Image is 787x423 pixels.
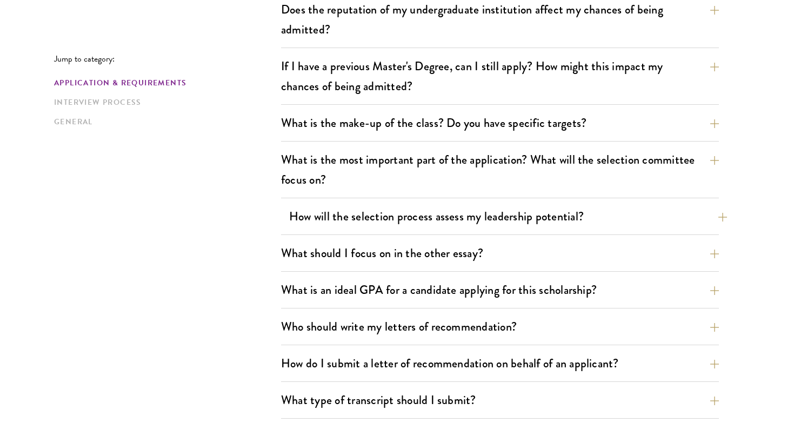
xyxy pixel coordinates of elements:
p: Jump to category: [54,54,281,64]
a: General [54,116,275,127]
button: What is the most important part of the application? What will the selection committee focus on? [281,147,719,192]
button: What is an ideal GPA for a candidate applying for this scholarship? [281,278,719,302]
button: What type of transcript should I submit? [281,388,719,412]
button: Who should write my letters of recommendation? [281,314,719,339]
button: How will the selection process assess my leadership potential? [289,204,727,229]
a: Interview Process [54,97,275,108]
button: What is the make-up of the class? Do you have specific targets? [281,111,719,135]
button: If I have a previous Master's Degree, can I still apply? How might this impact my chances of bein... [281,54,719,98]
button: How do I submit a letter of recommendation on behalf of an applicant? [281,351,719,375]
button: What should I focus on in the other essay? [281,241,719,265]
a: Application & Requirements [54,77,275,89]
